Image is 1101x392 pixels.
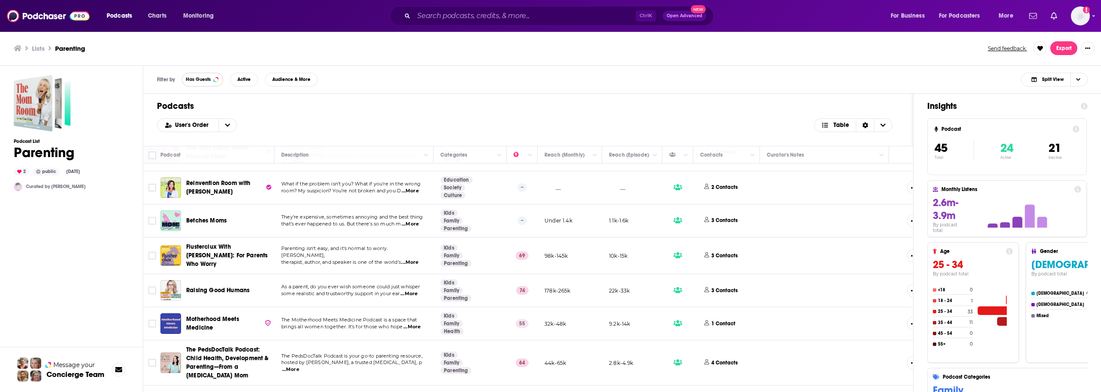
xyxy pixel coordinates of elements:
button: open menu [933,9,993,23]
button: Column Actions [421,150,431,160]
a: Reinvention Room with [PERSON_NAME] [186,179,271,196]
div: Contacts [700,150,723,160]
h3: Parenting [55,44,85,52]
button: 2 Contacts [700,176,744,199]
a: Show notifications dropdown [1047,9,1061,23]
h4: 0 [970,341,973,347]
span: Active [237,77,251,82]
div: Podcast [160,150,181,160]
span: therapist, author, and speaker is one of the world's [281,259,401,265]
span: The PedsDocTalk Podcast is your go-to parenting resource, [281,353,422,359]
img: Reinvention Room with Allison Hare [160,177,181,198]
span: Ctrl K [636,10,656,22]
span: ...More [402,221,419,228]
div: Power Score [514,150,526,160]
p: Total [935,155,974,160]
p: 2.8k-4.9k [609,359,634,367]
div: Description [281,150,309,160]
img: mmullin [14,182,22,191]
div: Has Guests [669,150,681,160]
img: Podchaser - Follow, Share and Rate Podcasts [7,8,89,24]
a: Raising Good Humans [186,286,249,295]
button: Audience & More [265,73,318,86]
a: Parenting [440,225,471,232]
h2: Choose List sort [157,118,237,132]
p: 3 Contacts [711,252,738,259]
span: As a parent, do you ever wish someone could just whisper [281,284,420,290]
p: 4 Contacts [711,359,738,367]
a: Lists [32,44,45,52]
a: Family [440,320,463,327]
img: User Profile [1071,6,1090,25]
a: Show notifications dropdown [1026,9,1040,23]
span: Toggle select row [148,320,156,327]
button: Choose View [1021,73,1088,86]
span: Toggle select row [148,287,156,294]
a: Parenting [440,295,471,302]
svg: Add a profile image [1083,6,1090,13]
a: Kids [440,244,458,251]
h4: <18 [938,287,968,293]
button: 3 Contacts [700,243,744,269]
button: Show More Button [907,284,920,297]
span: Toggle select row [148,217,156,225]
span: Reinvention Room with [PERSON_NAME] [186,179,251,195]
p: -- [517,216,527,225]
img: Motherhood Meets Medicine [160,313,181,334]
span: Raising Good Humans [186,287,249,294]
p: 22k-33k [609,287,630,294]
button: open menu [157,122,218,128]
p: 1.1k-1.6k [609,217,629,224]
input: Search podcasts, credits, & more... [414,9,636,23]
button: Column Actions [650,150,660,160]
h4: 55+ [938,342,968,347]
h3: Filter by [157,77,175,83]
img: verified Badge [264,319,271,327]
span: Message your [53,361,95,369]
div: 2 [14,168,29,176]
span: room? My suspicion? You’re not broken and you D [281,188,401,194]
span: hosted by [PERSON_NAME], a trusted [MEDICAL_DATA], p [281,359,422,365]
h4: By podcast total [933,271,1013,277]
span: Split View [1042,77,1064,82]
p: __ [609,184,625,191]
h4: 25 - 34 [938,309,966,314]
p: 2 Contacts [711,184,738,191]
h4: 0 [970,287,973,293]
button: Show More Button [907,214,920,228]
span: ...More [403,324,421,330]
button: Column Actions [525,150,535,160]
p: 1 Contact [711,320,735,327]
h2: Choose View [814,118,893,132]
h4: 35 - 44 [938,320,968,325]
button: Show More Button [907,317,920,330]
img: Betches Moms [160,210,181,231]
span: that’s ever happened to us. But there’s so much m [281,221,401,227]
p: Under 1.4k [544,217,572,224]
div: Search podcasts, credits, & more... [398,6,722,26]
h1: Podcasts [157,101,899,111]
a: Parenting [14,75,71,132]
button: 1 Contact [700,312,742,335]
h4: [DEMOGRAPHIC_DATA] [1036,302,1087,307]
a: The PedsDocTalk Podcast: Child Health, Development & Parenting—From a [MEDICAL_DATA] Mom [186,346,271,380]
img: Flusterclux With Lynn Lyons: For Parents Who Worry [160,245,181,266]
div: Sort Direction [856,119,874,132]
h4: Podcast [941,126,1069,132]
img: Raising Good Humans [160,280,181,301]
span: Betches Moms [186,217,227,224]
span: User's Order [175,122,212,128]
div: Reach (Episode) [609,150,649,160]
a: Betches Moms [186,216,227,225]
span: Logged in as DrRosina [1071,6,1090,25]
span: brings all women together. It's for those who hope [281,324,403,330]
h3: 25 - 34 [933,258,1013,271]
span: ...More [401,259,418,266]
span: Toggle select row [148,359,156,367]
button: Has Guests [182,73,223,86]
a: Kids [440,279,458,286]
